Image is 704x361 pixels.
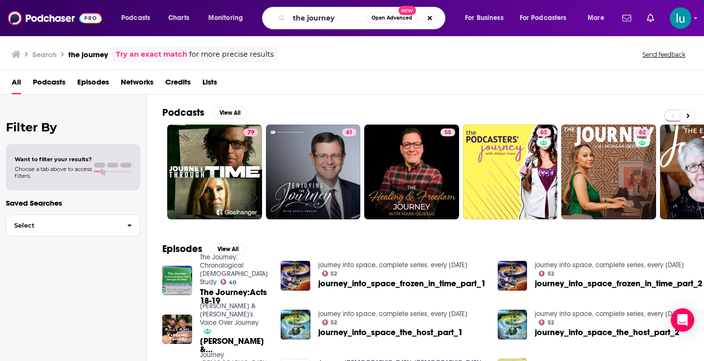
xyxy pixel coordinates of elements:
span: Podcasts [121,11,150,25]
a: 52 [322,319,337,325]
a: 61 [342,128,356,136]
span: 79 [247,128,254,138]
span: Monitoring [208,11,243,25]
span: 40 [229,280,236,285]
a: Try an exact match [116,49,187,60]
div: Open Intercom Messenger [671,308,694,332]
a: journey_into_space_frozen_in_time_part_2 [498,261,528,291]
span: Select [6,222,119,229]
span: 58 [444,128,451,138]
a: 40 [220,279,237,285]
a: Podcasts [33,74,66,94]
a: All [12,74,21,94]
span: 62 [639,128,646,138]
button: open menu [581,10,616,26]
a: 63 [536,128,551,136]
span: Open Advanced [372,16,412,21]
a: Episodes [77,74,109,94]
button: View All [210,243,245,255]
h3: Search [32,50,57,59]
input: Search podcasts, credits, & more... [289,10,367,26]
span: More [588,11,604,25]
button: open menu [513,10,581,26]
a: journey_into_space_frozen_in_time_part_1 [318,279,486,288]
span: for more precise results [189,49,274,60]
a: The Journey: Chronological Bible Study [200,253,268,286]
a: journey into space, complete series, every Friday [535,261,684,269]
a: 62 [561,125,656,219]
span: Want to filter your results? [15,156,92,163]
a: Mitch & Mike's VO Journey - Episode 1 (The Journey Begins...) [200,337,269,354]
button: open menu [458,10,516,26]
button: Show profile menu [670,7,691,29]
button: open menu [201,10,256,26]
a: Mitch & Mike's Voice Over Journey [200,302,259,327]
span: journey_into_space_the_host_part_1 [318,328,463,337]
a: journey into space, complete series, every Friday [318,261,467,269]
span: Logged in as lusodano [670,7,691,29]
a: Networks [121,74,154,94]
a: journey_into_space_frozen_in_time_part_2 [535,279,703,288]
img: journey_into_space_the_host_part_2 [498,310,528,340]
a: The Journey:Acts 18-19 [200,288,269,305]
span: 52 [548,272,554,276]
a: EpisodesView All [162,243,245,255]
img: Podchaser - Follow, Share and Rate Podcasts [8,9,102,27]
p: Saved Searches [6,198,140,208]
span: 61 [346,128,352,138]
span: Charts [168,11,189,25]
span: 52 [548,320,554,325]
a: journey into space, complete series, every Friday [318,310,467,318]
span: 52 [330,320,337,325]
a: 63 [463,125,558,219]
h2: Episodes [162,243,202,255]
a: Show notifications dropdown [618,10,635,26]
h3: the journey [68,50,108,59]
a: journey_into_space_the_host_part_2 [535,328,680,337]
a: 52 [539,319,554,325]
span: For Business [465,11,504,25]
img: journey_into_space_the_host_part_1 [281,310,310,340]
a: Credits [165,74,191,94]
a: 79 [167,125,262,219]
a: journey into space, complete series, every Friday [535,310,684,318]
a: Charts [162,10,195,26]
a: Show notifications dropdown [643,10,658,26]
div: Search podcasts, credits, & more... [271,7,455,29]
button: View All [212,107,247,119]
a: 52 [539,271,554,276]
h2: Filter By [6,120,140,134]
img: The Journey:Acts 18-19 [162,266,192,296]
button: Open AdvancedNew [367,12,417,24]
a: PodcastsView All [162,106,247,119]
span: 63 [540,128,547,138]
img: journey_into_space_frozen_in_time_part_1 [281,261,310,291]
a: 58 [364,125,459,219]
span: Choose a tab above to access filters. [15,166,92,179]
a: 58 [440,128,455,136]
a: 79 [243,128,258,136]
h2: Podcasts [162,106,204,119]
span: New [398,6,416,15]
img: User Profile [670,7,691,29]
a: Lists [202,74,217,94]
a: 62 [635,128,650,136]
button: open menu [114,10,163,26]
button: Select [6,214,140,236]
a: 52 [322,271,337,276]
img: Mitch & Mike's VO Journey - Episode 1 (The Journey Begins...) [162,315,192,344]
